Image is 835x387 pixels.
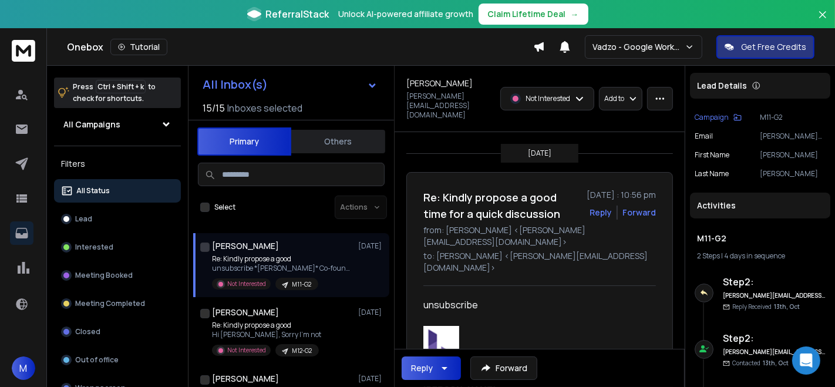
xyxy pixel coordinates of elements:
[214,203,235,212] label: Select
[203,79,268,90] h1: All Inbox(s)
[212,264,353,273] p: unsubscribe *[PERSON_NAME]* Co-founder &
[339,8,474,20] p: Unlock AI-powered affiliate growth
[54,320,181,344] button: Closed
[54,348,181,372] button: Out of office
[212,240,279,252] h1: [PERSON_NAME]
[697,251,720,261] span: 2 Steps
[54,292,181,315] button: Meeting Completed
[732,302,800,311] p: Reply Received
[12,356,35,380] button: M
[110,39,167,55] button: Tutorial
[695,150,729,160] p: First Name
[760,150,826,160] p: [PERSON_NAME]
[75,271,133,280] p: Meeting Booked
[406,92,493,120] p: [PERSON_NAME][EMAIL_ADDRESS][DOMAIN_NAME]
[54,179,181,203] button: All Status
[67,39,533,55] div: Onebox
[54,113,181,136] button: All Campaigns
[690,193,830,218] div: Activities
[54,207,181,231] button: Lead
[716,35,814,59] button: Get Free Credits
[815,7,830,35] button: Close banner
[227,346,266,355] p: Not Interested
[423,250,656,274] p: to: [PERSON_NAME] <[PERSON_NAME][EMAIL_ADDRESS][DOMAIN_NAME]>
[741,41,806,53] p: Get Free Credits
[724,251,785,261] span: 4 days in sequence
[75,243,113,252] p: Interested
[470,356,537,380] button: Forward
[479,4,588,25] button: Claim Lifetime Deal→
[96,80,146,93] span: Ctrl + Shift + k
[732,359,789,368] p: Contacted
[622,207,656,218] div: Forward
[763,359,789,367] span: 13th, Oct
[571,8,579,20] span: →
[411,362,433,374] div: Reply
[358,241,385,251] p: [DATE]
[723,348,826,356] h6: [PERSON_NAME][EMAIL_ADDRESS][DOMAIN_NAME]
[212,254,353,264] p: Re: Kindly propose a good
[358,374,385,383] p: [DATE]
[423,326,459,380] img: moTn3j7mDsRMbjp0TEjaHZEPpBQ9z0c1_k68xDu7USTJBwSfDqen2eYbYeDbzbUZthcHdpKZjPseB4svcGrFUpujKhs-M_mAA...
[528,149,551,158] p: [DATE]
[292,346,312,355] p: M12-G2
[695,132,713,141] p: Email
[423,189,580,222] h1: Re: Kindly propose a good time for a quick discussion
[760,132,826,141] p: [PERSON_NAME][EMAIL_ADDRESS][PERSON_NAME][DOMAIN_NAME]
[695,113,742,122] button: Campaign
[695,113,729,122] p: Campaign
[526,94,570,103] p: Not Interested
[760,169,826,179] p: [PERSON_NAME]
[227,280,266,288] p: Not Interested
[774,302,800,311] span: 13th, Oct
[406,78,473,89] h1: [PERSON_NAME]
[291,129,385,154] button: Others
[402,356,461,380] button: Reply
[292,280,311,289] p: M11-G2
[193,73,387,96] button: All Inbox(s)
[54,235,181,259] button: Interested
[604,94,624,103] p: Add to
[697,80,747,92] p: Lead Details
[212,373,279,385] h1: [PERSON_NAME]
[212,330,321,339] p: Hi [PERSON_NAME], Sorry I'm not
[212,321,321,330] p: Re: Kindly propose a good
[792,346,820,375] div: Open Intercom Messenger
[423,224,656,248] p: from: [PERSON_NAME] <[PERSON_NAME][EMAIL_ADDRESS][DOMAIN_NAME]>
[697,251,823,261] div: |
[212,307,279,318] h1: [PERSON_NAME]
[76,186,110,196] p: All Status
[54,156,181,172] h3: Filters
[203,101,225,115] span: 15 / 15
[54,264,181,287] button: Meeting Booked
[695,169,729,179] p: Last Name
[266,7,329,21] span: ReferralStack
[590,207,612,218] button: Reply
[75,355,119,365] p: Out of office
[723,331,826,345] h6: Step 2 :
[423,298,647,312] div: unsubscribe
[723,291,826,300] h6: [PERSON_NAME][EMAIL_ADDRESS][DOMAIN_NAME]
[73,81,156,105] p: Press to check for shortcuts.
[75,299,145,308] p: Meeting Completed
[592,41,685,53] p: Vadzo - Google Workspace
[760,113,826,122] p: M11-G2
[75,327,100,336] p: Closed
[75,214,92,224] p: Lead
[197,127,291,156] button: Primary
[63,119,120,130] h1: All Campaigns
[723,275,826,289] h6: Step 2 :
[358,308,385,317] p: [DATE]
[587,189,656,201] p: [DATE] : 10:56 pm
[697,233,823,244] h1: M11-G2
[227,101,302,115] h3: Inboxes selected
